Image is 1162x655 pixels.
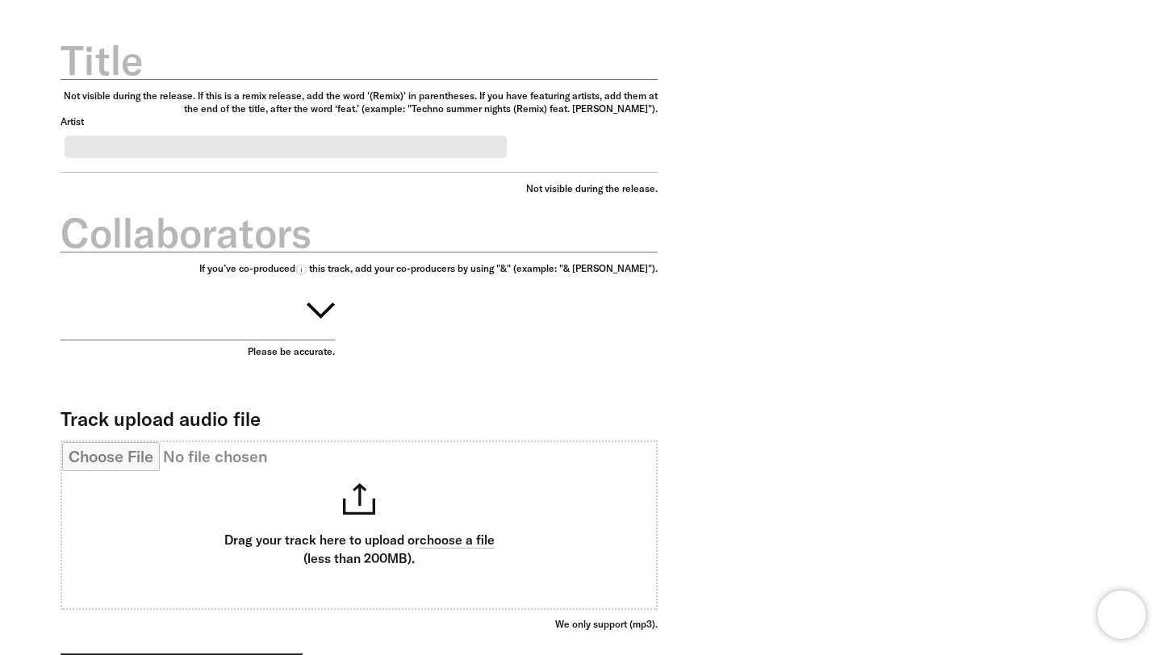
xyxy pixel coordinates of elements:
div: Not visible during the release. [61,182,658,195]
label: Title [61,32,658,89]
div: We only support (mp3). [61,618,658,637]
label: Artist [61,115,658,128]
div: Not visible during the release. If this is a remix release, add the word '(Remix)' in parentheses... [61,90,658,115]
div: If you’ve co-produced this track, add your co-producers by using "&" (example: "& [PERSON_NAME]"). [61,262,658,275]
iframe: Brevo live chat [1097,590,1146,639]
div: Please be accurate. [61,345,335,365]
label: Collaborators [61,205,658,261]
label: Track upload audio file [61,407,261,431]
